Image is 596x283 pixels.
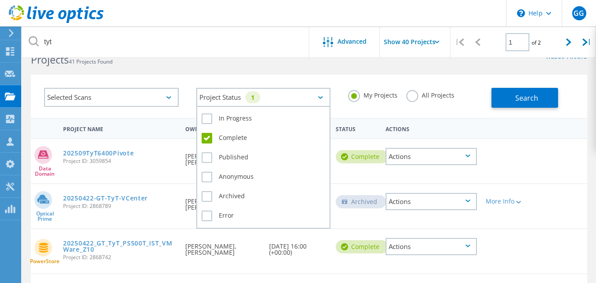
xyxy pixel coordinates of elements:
[336,240,388,253] div: Complete
[386,238,477,255] div: Actions
[30,259,60,264] span: PowerStore
[406,90,454,98] label: All Projects
[265,229,331,264] div: [DATE] 16:00 (+00:00)
[574,10,584,17] span: GG
[196,88,331,107] div: Project Status
[202,152,326,163] label: Published
[202,133,326,143] label: Complete
[63,195,148,201] a: 20250422-GT-TyT-VCenter
[386,148,477,165] div: Actions
[181,229,264,264] div: [PERSON_NAME], [PERSON_NAME]
[331,120,381,136] div: Status
[63,150,134,156] a: 202509TyT6400Pivote
[181,184,264,219] div: [PERSON_NAME], [PERSON_NAME]
[515,93,538,103] span: Search
[578,26,596,58] div: |
[450,26,469,58] div: |
[337,38,367,45] span: Advanced
[517,9,525,17] svg: \n
[31,211,59,222] span: Optical Prime
[386,193,477,210] div: Actions
[181,139,264,174] div: [PERSON_NAME], [PERSON_NAME]
[491,88,558,108] button: Search
[63,240,176,253] a: 20250422_GT_TyT_PS500T_IST_VMWare_Z10
[336,195,386,208] div: Archived
[22,26,310,57] input: Search projects by name, owner, ID, company, etc
[348,90,397,98] label: My Projects
[59,120,181,136] div: Project Name
[63,158,176,164] span: Project ID: 3059854
[202,172,326,182] label: Anonymous
[69,58,112,65] span: 41 Projects Found
[202,191,326,202] label: Archived
[63,255,176,260] span: Project ID: 2868742
[63,204,176,209] span: Project ID: 2868789
[245,91,260,103] div: 1
[31,166,59,177] span: Data Domain
[202,211,326,221] label: Error
[336,150,388,163] div: Complete
[486,198,521,204] div: More Info
[9,19,104,25] a: Live Optics Dashboard
[44,88,179,107] div: Selected Scans
[381,120,481,136] div: Actions
[202,113,326,124] label: In Progress
[532,39,541,46] span: of 2
[181,120,264,136] div: Owner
